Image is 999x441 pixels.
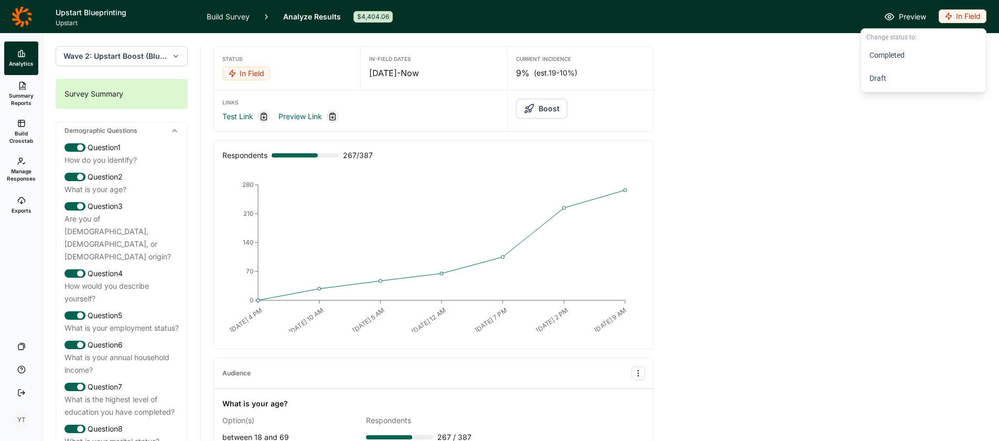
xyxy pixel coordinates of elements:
tspan: 0 [250,296,254,304]
div: In-Field Dates [369,55,498,62]
button: Wave 2: Upstart Boost (Blueprint wave) [56,46,188,66]
div: YT [13,412,30,428]
div: Question 6 [65,339,179,351]
span: Build Crosstab [8,130,34,144]
text: [DATE] 10 AM [287,306,325,335]
div: Status [222,55,352,62]
button: Draft [864,67,983,90]
div: What is the highest level of education you have completed? [65,393,179,418]
span: Analytics [9,60,34,67]
text: [DATE] 7 PM [474,306,509,334]
tspan: 280 [242,181,254,188]
div: Option(s) [222,414,358,427]
div: Audience [222,369,251,377]
span: Preview [899,10,926,23]
div: Copy link [326,110,339,123]
div: In Field [222,67,270,80]
div: Change status to: [864,31,983,44]
span: Upstart [56,19,194,27]
a: Exports [4,188,38,222]
div: Question 5 [65,309,179,322]
a: Preview [884,10,926,23]
span: Wave 2: Upstart Boost (Blueprint wave) [63,51,168,61]
a: Summary Reports [4,75,38,113]
span: (est. 19-10% ) [534,68,577,78]
div: In Field [861,28,986,92]
tspan: 210 [243,209,254,217]
span: Summary Reports [8,92,34,107]
button: Audience Options [631,366,645,380]
div: How would you describe yourself? [65,280,179,305]
button: Completed [864,44,983,67]
div: In Field [939,9,986,23]
div: What is your age? [222,397,288,410]
div: Copy link [257,110,270,123]
div: Current Incidence [516,55,645,62]
span: Exports [12,207,31,214]
text: [DATE] 9 AM [593,306,628,334]
a: Analytics [4,41,38,75]
div: Links [222,99,499,106]
div: Question 2 [65,171,179,183]
span: 267 / 387 [343,149,373,162]
span: Manage Responses [7,167,36,182]
div: [DATE] - Now [369,67,498,79]
a: Test Link [222,110,253,123]
a: Build Crosstab [4,113,38,151]
a: Preview Link [278,110,322,123]
button: Boost [516,99,567,119]
a: Manage Responses [4,151,38,188]
text: [DATE] 4 PM [228,306,264,334]
button: In Field [222,67,270,81]
div: Question 7 [65,381,179,393]
div: How do you identify? [65,154,179,166]
tspan: 140 [243,238,254,246]
span: 9% [516,67,530,79]
button: In Field [939,9,986,24]
div: What is your annual household income? [65,351,179,376]
div: Respondents [222,149,267,162]
text: [DATE] 5 AM [351,306,386,334]
div: Respondents [366,414,501,427]
tspan: 70 [246,267,254,275]
text: [DATE] 2 PM [534,306,570,334]
h1: Upstart Blueprinting [56,6,194,19]
div: What is your employment status? [65,322,179,334]
div: Question 4 [65,267,179,280]
div: Question 8 [65,423,179,435]
div: Question 3 [65,200,179,213]
div: Survey Summary [56,79,187,109]
div: Question 1 [65,141,179,154]
div: Are you of [DEMOGRAPHIC_DATA], [DEMOGRAPHIC_DATA], or [DEMOGRAPHIC_DATA] origin? [65,213,179,263]
div: Demographic Questions [56,122,187,139]
text: [DATE] 12 AM [410,306,447,335]
div: What is your age? [65,183,179,196]
div: $4,404.06 [353,11,393,23]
